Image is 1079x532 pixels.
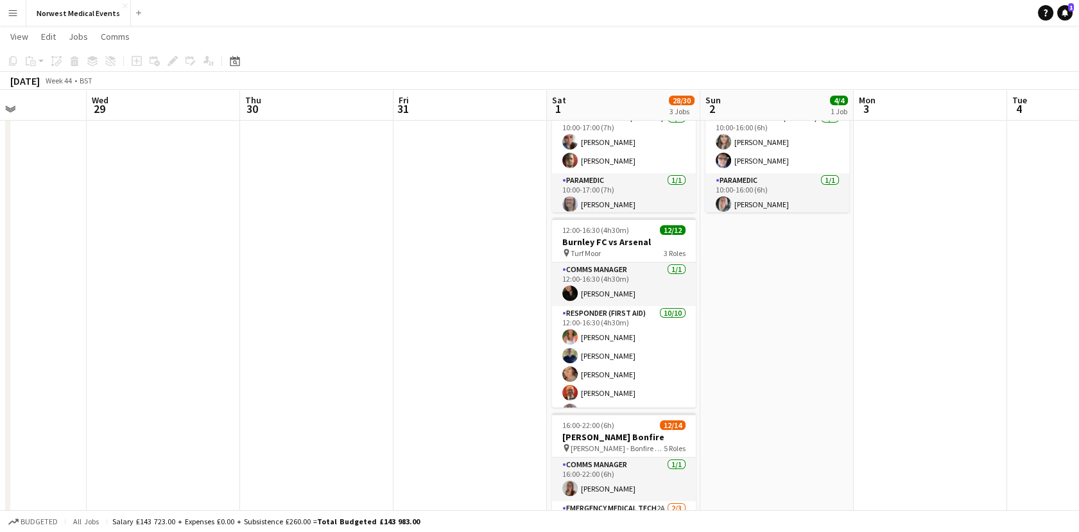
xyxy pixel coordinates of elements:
span: All jobs [71,517,101,526]
span: Total Budgeted £143 983.00 [317,517,420,526]
div: [DATE] [10,74,40,87]
a: Jobs [64,28,93,45]
div: BST [80,76,92,85]
button: Budgeted [6,515,60,529]
span: Edit [41,31,56,42]
span: View [10,31,28,42]
span: 1 [1068,3,1074,12]
span: Budgeted [21,517,58,526]
div: Salary £143 723.00 + Expenses £0.00 + Subsistence £260.00 = [112,517,420,526]
a: 1 [1057,5,1073,21]
span: Jobs [69,31,88,42]
button: Norwest Medical Events [26,1,131,26]
a: Comms [96,28,135,45]
span: Comms [101,31,130,42]
a: Edit [36,28,61,45]
a: View [5,28,33,45]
